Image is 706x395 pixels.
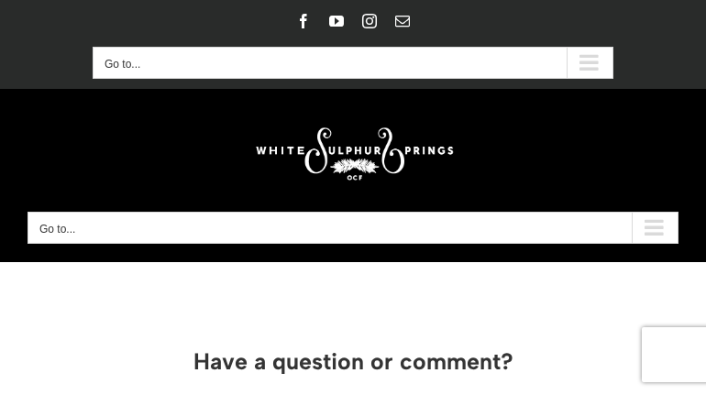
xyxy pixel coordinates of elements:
span: Go to... [39,223,75,236]
img: White Sulphur Springs Logo [248,107,458,193]
nav: Main Menu Mobile [28,212,678,244]
button: Go to... [28,212,678,244]
span: Go to... [105,58,140,71]
button: Go to... [93,47,613,79]
nav: Secondary Mobile Menu [93,47,613,79]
